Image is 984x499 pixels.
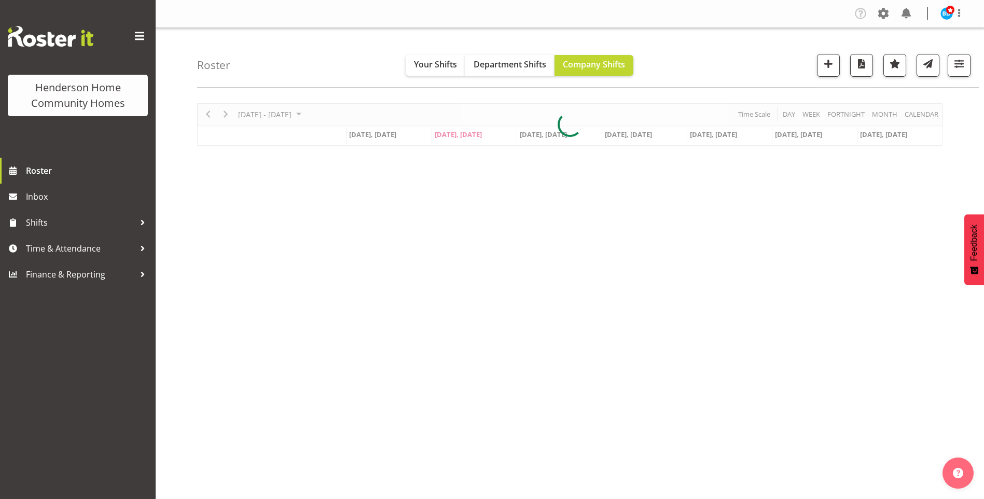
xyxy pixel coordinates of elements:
div: Henderson Home Community Homes [18,80,137,111]
button: Feedback - Show survey [964,214,984,285]
button: Add a new shift [817,54,840,77]
span: Feedback [969,225,979,261]
button: Company Shifts [555,55,633,76]
button: Download a PDF of the roster according to the set date range. [850,54,873,77]
h4: Roster [197,59,230,71]
img: barbara-dunlop8515.jpg [940,7,953,20]
span: Time & Attendance [26,241,135,256]
span: Your Shifts [414,59,457,70]
span: Finance & Reporting [26,267,135,282]
img: help-xxl-2.png [953,468,963,478]
button: Your Shifts [406,55,465,76]
span: Shifts [26,215,135,230]
span: Inbox [26,189,150,204]
img: Rosterit website logo [8,26,93,47]
button: Highlight an important date within the roster. [883,54,906,77]
button: Send a list of all shifts for the selected filtered period to all rostered employees. [917,54,939,77]
span: Company Shifts [563,59,625,70]
button: Department Shifts [465,55,555,76]
span: Roster [26,163,150,178]
span: Department Shifts [474,59,546,70]
button: Filter Shifts [948,54,971,77]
